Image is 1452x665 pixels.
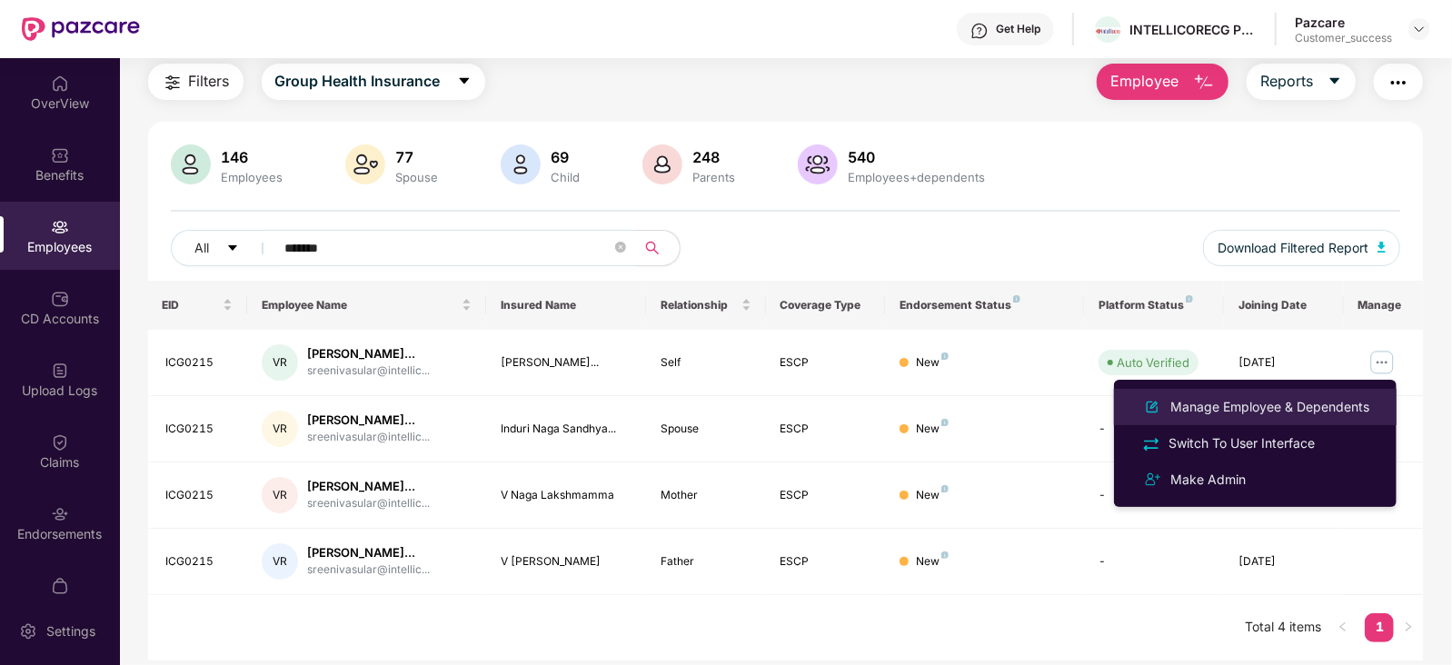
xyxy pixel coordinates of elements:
img: svg+xml;base64,PHN2ZyBpZD0iQmVuZWZpdHMiIHhtbG5zPSJodHRwOi8vd3d3LnczLm9yZy8yMDAwL3N2ZyIgd2lkdGg9Ij... [51,146,69,164]
div: V [PERSON_NAME] [501,553,631,571]
div: [DATE] [1238,553,1329,571]
img: svg+xml;base64,PHN2ZyBpZD0iVXBsb2FkX0xvZ3MiIGRhdGEtbmFtZT0iVXBsb2FkIExvZ3MiIHhtbG5zPSJodHRwOi8vd3... [51,362,69,380]
th: Coverage Type [766,281,886,330]
span: right [1403,621,1414,632]
div: ESCP [781,553,871,571]
div: Employees+dependents [845,170,990,184]
div: VR [262,477,298,513]
div: Customer_success [1295,31,1392,45]
img: svg+xml;base64,PHN2ZyBpZD0iRW1wbG95ZWVzIiB4bWxucz0iaHR0cDovL3d3dy53My5vcmcvMjAwMC9zdmciIHdpZHRoPS... [51,218,69,236]
span: All [195,238,210,258]
button: Group Health Insurancecaret-down [262,64,485,100]
div: [PERSON_NAME]... [307,412,430,429]
img: svg+xml;base64,PHN2ZyB4bWxucz0iaHR0cDovL3d3dy53My5vcmcvMjAwMC9zdmciIHdpZHRoPSI4IiBoZWlnaHQ9IjgiIH... [941,419,949,426]
button: right [1394,613,1423,642]
span: close-circle [615,242,626,253]
div: sreenivasular@intellic... [307,561,430,579]
div: Auto Verified [1117,353,1189,372]
div: ICG0215 [166,553,234,571]
span: caret-down [226,242,239,256]
div: 146 [218,148,287,166]
td: - [1084,396,1224,462]
th: Insured Name [486,281,645,330]
div: Parents [690,170,740,184]
img: svg+xml;base64,PHN2ZyB4bWxucz0iaHR0cDovL3d3dy53My5vcmcvMjAwMC9zdmciIHdpZHRoPSI4IiBoZWlnaHQ9IjgiIH... [1186,295,1193,303]
button: Employee [1097,64,1228,100]
div: Spouse [393,170,443,184]
span: Group Health Insurance [275,70,441,93]
img: svg+xml;base64,PHN2ZyB4bWxucz0iaHR0cDovL3d3dy53My5vcmcvMjAwMC9zdmciIHdpZHRoPSIyNCIgaGVpZ2h0PSIyNC... [1387,72,1409,94]
div: VR [262,344,298,381]
div: sreenivasular@intellic... [307,362,430,380]
span: Download Filtered Report [1218,238,1368,258]
div: VR [262,411,298,447]
span: Employee Name [262,298,458,313]
img: svg+xml;base64,PHN2ZyBpZD0iSGVscC0zMngzMiIgeG1sbnM9Imh0dHA6Ly93d3cudzMub3JnLzIwMDAvc3ZnIiB3aWR0aD... [970,22,989,40]
img: svg+xml;base64,PHN2ZyB4bWxucz0iaHR0cDovL3d3dy53My5vcmcvMjAwMC9zdmciIHhtbG5zOnhsaW5rPSJodHRwOi8vd3... [1377,242,1387,253]
button: Allcaret-down [171,230,282,266]
img: manageButton [1367,348,1397,377]
div: [PERSON_NAME]... [307,478,430,495]
td: - [1084,462,1224,529]
a: 1 [1365,613,1394,640]
img: svg+xml;base64,PHN2ZyB4bWxucz0iaHR0cDovL3d3dy53My5vcmcvMjAwMC9zdmciIHdpZHRoPSI4IiBoZWlnaHQ9IjgiIH... [941,485,949,492]
img: svg+xml;base64,PHN2ZyB4bWxucz0iaHR0cDovL3d3dy53My5vcmcvMjAwMC9zdmciIHhtbG5zOnhsaW5rPSJodHRwOi8vd3... [345,144,385,184]
div: Father [661,553,751,571]
div: Spouse [661,421,751,438]
div: Manage Employee & Dependents [1167,397,1373,417]
span: Relationship [661,298,738,313]
th: Employee Name [247,281,486,330]
button: Download Filtered Report [1203,230,1401,266]
div: ICG0215 [166,421,234,438]
th: EID [148,281,248,330]
div: Induri Naga Sandhya... [501,421,631,438]
img: svg+xml;base64,PHN2ZyBpZD0iU2V0dGluZy0yMHgyMCIgeG1sbnM9Imh0dHA6Ly93d3cudzMub3JnLzIwMDAvc3ZnIiB3aW... [19,622,37,640]
div: INTELLICORECG PRIVATE LIMITED [1129,21,1257,38]
button: search [635,230,681,266]
li: Previous Page [1328,613,1358,642]
div: [PERSON_NAME]... [307,544,430,561]
td: - [1084,529,1224,595]
div: VR [262,543,298,580]
div: ESCP [781,487,871,504]
img: svg+xml;base64,PHN2ZyB4bWxucz0iaHR0cDovL3d3dy53My5vcmcvMjAwMC9zdmciIHdpZHRoPSIyNCIgaGVpZ2h0PSIyNC... [1141,469,1163,491]
img: svg+xml;base64,PHN2ZyB4bWxucz0iaHR0cDovL3d3dy53My5vcmcvMjAwMC9zdmciIHdpZHRoPSIyNCIgaGVpZ2h0PSIyNC... [1141,434,1161,454]
span: close-circle [615,240,626,257]
div: Endorsement Status [900,298,1069,313]
th: Joining Date [1224,281,1344,330]
div: 69 [548,148,584,166]
button: left [1328,613,1358,642]
div: sreenivasular@intellic... [307,495,430,512]
img: svg+xml;base64,PHN2ZyB4bWxucz0iaHR0cDovL3d3dy53My5vcmcvMjAwMC9zdmciIHdpZHRoPSIyNCIgaGVpZ2h0PSIyNC... [162,72,184,94]
span: Employee [1110,70,1179,93]
div: Self [661,354,751,372]
button: Reportscaret-down [1247,64,1356,100]
th: Relationship [646,281,766,330]
div: New [916,487,949,504]
div: Switch To User Interface [1165,433,1318,453]
img: svg+xml;base64,PHN2ZyBpZD0iQ2xhaW0iIHhtbG5zPSJodHRwOi8vd3d3LnczLm9yZy8yMDAwL3N2ZyIgd2lkdGg9IjIwIi... [51,433,69,452]
img: svg+xml;base64,PHN2ZyBpZD0iRW5kb3JzZW1lbnRzIiB4bWxucz0iaHR0cDovL3d3dy53My5vcmcvMjAwMC9zdmciIHdpZH... [51,505,69,523]
div: sreenivasular@intellic... [307,429,430,446]
span: caret-down [457,74,472,90]
span: Reports [1260,70,1313,93]
li: 1 [1365,613,1394,642]
div: Get Help [996,22,1040,36]
img: svg+xml;base64,PHN2ZyB4bWxucz0iaHR0cDovL3d3dy53My5vcmcvMjAwMC9zdmciIHhtbG5zOnhsaW5rPSJodHRwOi8vd3... [798,144,838,184]
span: search [635,241,671,255]
img: svg+xml;base64,PHN2ZyB4bWxucz0iaHR0cDovL3d3dy53My5vcmcvMjAwMC9zdmciIHhtbG5zOnhsaW5rPSJodHRwOi8vd3... [1193,72,1215,94]
span: caret-down [1328,74,1342,90]
div: Child [548,170,584,184]
span: Filters [189,70,230,93]
img: svg+xml;base64,PHN2ZyB4bWxucz0iaHR0cDovL3d3dy53My5vcmcvMjAwMC9zdmciIHhtbG5zOnhsaW5rPSJodHRwOi8vd3... [1141,396,1163,418]
div: New [916,421,949,438]
img: WhatsApp%20Image%202024-01-25%20at%2012.57.49%20PM.jpeg [1095,27,1121,35]
div: 248 [690,148,740,166]
div: Pazcare [1295,14,1392,31]
img: svg+xml;base64,PHN2ZyBpZD0iQ0RfQWNjb3VudHMiIGRhdGEtbmFtZT0iQ0QgQWNjb3VudHMiIHhtbG5zPSJodHRwOi8vd3... [51,290,69,308]
div: ESCP [781,354,871,372]
div: ICG0215 [166,354,234,372]
div: 540 [845,148,990,166]
li: Next Page [1394,613,1423,642]
img: svg+xml;base64,PHN2ZyBpZD0iTXlfT3JkZXJzIiBkYXRhLW5hbWU9Ik15IE9yZGVycyIgeG1sbnM9Imh0dHA6Ly93d3cudz... [51,577,69,595]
